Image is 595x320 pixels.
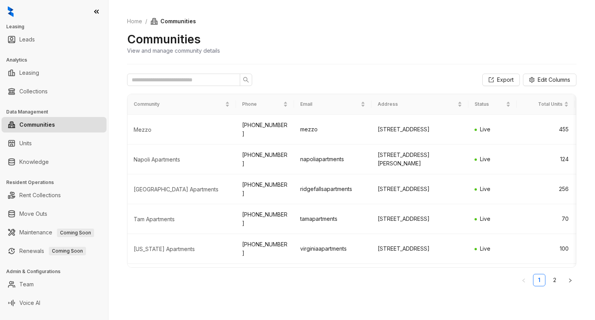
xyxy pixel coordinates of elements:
td: [STREET_ADDRESS] [371,115,468,145]
a: Collections [19,84,48,99]
h3: Resident Operations [6,179,108,186]
td: 100 [517,234,575,264]
img: logo [8,6,14,17]
h3: Analytics [6,57,108,64]
li: Leads [2,32,107,47]
td: [PHONE_NUMBER] [236,264,294,294]
div: Tam Apartments [134,215,230,223]
div: View and manage community details [127,46,220,55]
span: search [243,77,249,83]
a: Move Outs [19,206,47,222]
button: left [518,274,530,286]
span: Live [480,245,490,252]
li: Move Outs [2,206,107,222]
li: Rent Collections [2,188,107,203]
td: 124 [517,145,575,174]
td: tamapartments [294,204,371,234]
span: Coming Soon [57,229,94,237]
a: Leasing [19,65,39,81]
span: export [488,77,494,83]
button: right [564,274,576,286]
td: 256 [517,174,575,204]
td: [STREET_ADDRESS] [371,234,468,264]
span: Email [300,101,359,108]
td: [STREET_ADDRESS][PERSON_NAME] [371,145,468,174]
li: Units [2,136,107,151]
div: Mezzo [134,126,230,134]
span: Edit Columns [538,76,570,84]
span: Live [480,156,490,162]
li: Team [2,277,107,292]
li: Leasing [2,65,107,81]
a: RenewalsComing Soon [19,243,86,259]
td: napoliapartments [294,145,371,174]
td: mezzo [294,115,371,145]
a: Voice AI [19,295,40,311]
td: [PHONE_NUMBER] [236,234,294,264]
a: Rent Collections [19,188,61,203]
td: [PHONE_NUMBER] [236,204,294,234]
td: ridgefallsapartments [294,174,371,204]
td: 97 [517,264,575,294]
h3: Admin & Configurations [6,268,108,275]
td: [PHONE_NUMBER] [236,145,294,174]
span: setting [529,77,535,83]
span: Live [480,126,490,132]
td: atmosahara [294,264,371,294]
a: 2 [549,274,561,286]
div: Ridge Falls Apartments [134,186,230,193]
div: Napoli Apartments [134,156,230,163]
a: Home [126,17,144,26]
li: Knowledge [2,154,107,170]
th: Status [468,94,517,115]
span: Coming Soon [49,247,86,255]
h3: Leasing [6,23,108,30]
li: Previous Page [518,274,530,286]
li: Renewals [2,243,107,259]
td: [STREET_ADDRESS] [371,264,468,294]
a: Units [19,136,32,151]
li: Collections [2,84,107,99]
td: 455 [517,115,575,145]
span: right [568,278,573,283]
span: left [521,278,526,283]
li: Next Page [564,274,576,286]
li: / [145,17,147,26]
a: Leads [19,32,35,47]
td: [STREET_ADDRESS] [371,204,468,234]
span: Communities [150,17,196,26]
span: Total Units [523,101,562,108]
li: Communities [2,117,107,132]
span: Phone [242,101,282,108]
li: 2 [549,274,561,286]
th: Address [371,94,468,115]
div: Virginia Apartments [134,245,230,253]
td: [PHONE_NUMBER] [236,115,294,145]
span: Export [497,76,514,84]
td: [PHONE_NUMBER] [236,174,294,204]
td: 70 [517,204,575,234]
a: Knowledge [19,154,49,170]
li: Voice AI [2,295,107,311]
th: Total Units [517,94,575,115]
th: Community [127,94,236,115]
h3: Data Management [6,108,108,115]
th: Email [294,94,371,115]
span: Live [480,215,490,222]
button: Export [482,74,520,86]
h2: Communities [127,32,201,46]
span: Community [134,101,224,108]
span: Status [475,101,504,108]
span: Address [378,101,456,108]
a: Team [19,277,34,292]
button: Edit Columns [523,74,576,86]
td: [STREET_ADDRESS] [371,174,468,204]
a: Communities [19,117,55,132]
li: Maintenance [2,225,107,240]
a: 1 [533,274,545,286]
td: virginiaapartments [294,234,371,264]
th: Phone [236,94,294,115]
span: Live [480,186,490,192]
